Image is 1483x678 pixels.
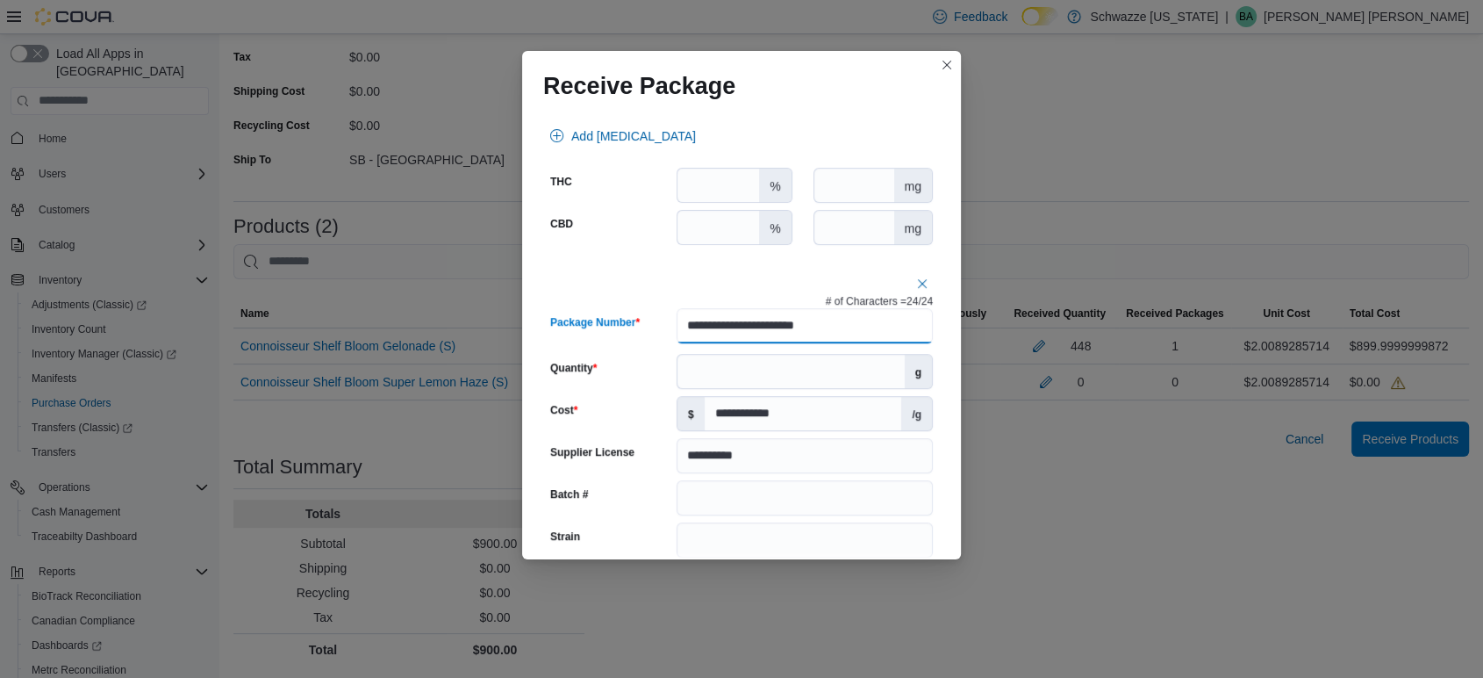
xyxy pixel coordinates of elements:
button: Closes this modal window [936,54,957,76]
p: # of Characters = 24 /24 [826,294,933,308]
label: Supplier License [550,445,634,459]
h1: Receive Package [543,72,735,100]
div: % [759,211,791,244]
div: % [759,169,791,202]
button: Add [MEDICAL_DATA] [543,119,703,154]
label: Package Number [550,315,640,329]
label: Strain [550,530,580,544]
div: mg [894,211,932,244]
label: Batch # [550,487,588,501]
strong: /g [912,408,921,421]
div: mg [894,169,932,202]
label: CBD [550,217,573,231]
label: THC [550,175,572,189]
span: Add [MEDICAL_DATA] [571,127,696,145]
label: $ [677,397,705,430]
label: Cost [550,403,577,417]
label: g [905,355,932,388]
label: Quantity [550,361,597,375]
